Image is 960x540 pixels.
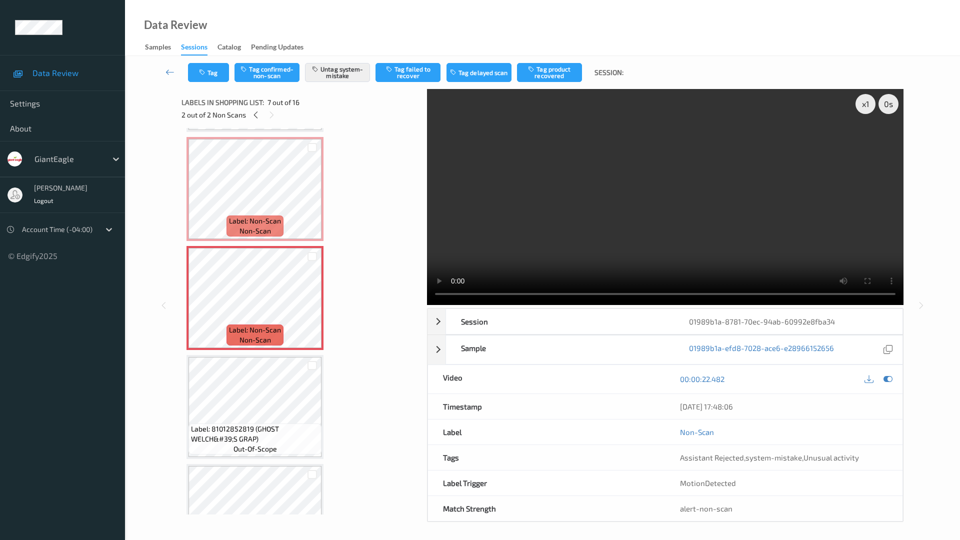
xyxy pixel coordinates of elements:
div: Samples [145,42,171,54]
span: , , [680,453,859,462]
a: Catalog [217,40,251,54]
button: Tag delayed scan [446,63,511,82]
span: out-of-scope [233,444,277,454]
span: Label: Non-Scan [229,216,281,226]
button: Tag confirmed-non-scan [234,63,299,82]
button: Tag [188,63,229,82]
button: Untag system-mistake [305,63,370,82]
span: 7 out of 16 [267,97,299,107]
div: Session01989b1a-8781-70ec-94ab-60992e8fba34 [427,308,903,334]
div: x 1 [855,94,875,114]
div: 01989b1a-8781-70ec-94ab-60992e8fba34 [674,309,902,334]
span: Label: 81012852819 (GHOST WELCH&#39;S GRAP) [191,424,319,444]
span: Label: Non-Scan [229,325,281,335]
div: Catalog [217,42,241,54]
div: 0 s [878,94,898,114]
div: Data Review [144,20,207,30]
span: system-mistake [745,453,802,462]
a: Sessions [181,40,217,55]
div: [DATE] 17:48:06 [680,401,887,411]
button: Tag product recovered [517,63,582,82]
div: alert-non-scan [680,503,887,513]
div: Video [428,365,665,393]
div: Label Trigger [428,470,665,495]
span: Assistant Rejected [680,453,744,462]
div: Tags [428,445,665,470]
span: Session: [594,67,623,77]
a: Pending Updates [251,40,313,54]
a: Samples [145,40,181,54]
button: Tag failed to recover [375,63,440,82]
a: 01989b1a-efd8-7028-ace6-e28966152656 [689,343,834,356]
div: Label [428,419,665,444]
span: non-scan [239,226,271,236]
span: Unusual activity [803,453,859,462]
div: Pending Updates [251,42,303,54]
div: 2 out of 2 Non Scans [181,108,420,121]
a: 00:00:22.482 [680,374,724,384]
div: Timestamp [428,394,665,419]
div: Session [446,309,674,334]
a: Non-Scan [680,427,714,437]
span: Labels in shopping list: [181,97,264,107]
div: Sample [446,335,674,364]
span: non-scan [239,335,271,345]
div: Match Strength [428,496,665,521]
div: Sample01989b1a-efd8-7028-ace6-e28966152656 [427,335,903,364]
div: Sessions [181,42,207,55]
div: MotionDetected [665,470,902,495]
